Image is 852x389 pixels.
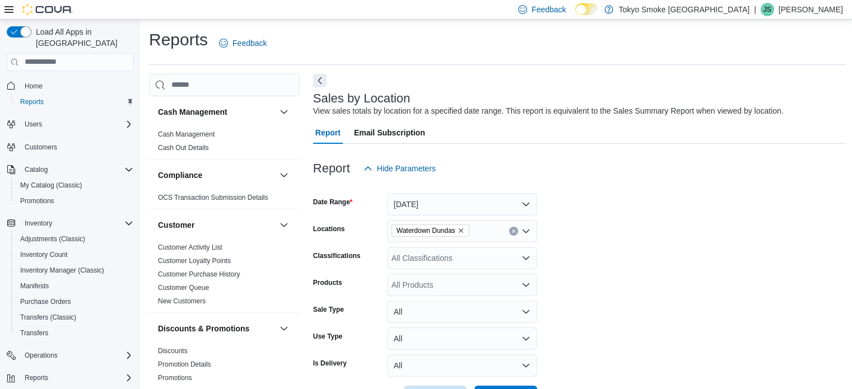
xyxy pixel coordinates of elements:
[16,179,133,192] span: My Catalog (Classic)
[11,177,138,193] button: My Catalog (Classic)
[313,92,411,105] h3: Sales by Location
[313,332,342,341] label: Use Type
[763,3,771,16] span: JS
[158,243,222,252] span: Customer Activity List
[158,346,188,355] span: Discounts
[20,118,46,131] button: Users
[11,94,138,110] button: Reports
[2,78,138,94] button: Home
[25,351,58,360] span: Operations
[277,322,291,335] button: Discounts & Promotions
[20,163,133,176] span: Catalog
[158,284,209,292] a: Customer Queue
[20,97,44,106] span: Reports
[313,74,327,87] button: Next
[16,194,59,208] a: Promotions
[149,128,300,159] div: Cash Management
[158,374,192,382] a: Promotions
[158,143,209,152] span: Cash Out Details
[2,215,138,231] button: Inventory
[158,219,194,231] h3: Customer
[16,95,133,109] span: Reports
[149,344,300,389] div: Discounts & Promotions
[16,295,133,308] span: Purchase Orders
[20,196,54,205] span: Promotions
[522,280,530,289] button: Open list of options
[158,323,275,334] button: Discounts & Promotions
[20,313,76,322] span: Transfers (Classic)
[11,247,138,263] button: Inventory Count
[397,225,455,236] span: Waterdown Dundas
[522,227,530,236] button: Open list of options
[158,297,206,305] a: New Customers
[2,162,138,177] button: Catalog
[16,311,81,324] a: Transfers (Classic)
[158,106,275,118] button: Cash Management
[20,329,48,338] span: Transfers
[2,116,138,132] button: Users
[31,26,133,49] span: Load All Apps in [GEOGRAPHIC_DATA]
[2,370,138,386] button: Reports
[16,326,133,340] span: Transfers
[277,105,291,119] button: Cash Management
[16,232,133,246] span: Adjustments (Classic)
[313,251,361,260] label: Classifications
[11,325,138,341] button: Transfers
[158,219,275,231] button: Customer
[11,263,138,278] button: Inventory Manager (Classic)
[532,4,566,15] span: Feedback
[149,29,208,51] h1: Reports
[313,305,344,314] label: Sale Type
[16,194,133,208] span: Promotions
[354,121,425,144] span: Email Subscription
[11,294,138,310] button: Purchase Orders
[149,191,300,209] div: Compliance
[158,360,211,368] a: Promotion Details
[20,140,62,154] a: Customers
[158,243,222,251] a: Customer Activity List
[16,264,109,277] a: Inventory Manager (Classic)
[313,198,353,207] label: Date Range
[22,4,73,15] img: Cova
[20,371,133,385] span: Reports
[359,157,440,180] button: Hide Parameters
[158,256,231,265] span: Customer Loyalty Points
[158,130,215,139] span: Cash Management
[20,297,71,306] span: Purchase Orders
[16,326,53,340] a: Transfers
[20,250,68,259] span: Inventory Count
[20,163,52,176] button: Catalog
[158,257,231,265] a: Customer Loyalty Points
[158,130,215,138] a: Cash Management
[509,227,518,236] button: Clear input
[387,193,537,215] button: [DATE]
[11,310,138,325] button: Transfers (Classic)
[377,163,436,174] span: Hide Parameters
[313,105,784,117] div: View sales totals by location for a specified date range. This report is equivalent to the Sales ...
[158,193,268,202] span: OCS Transaction Submission Details
[25,165,48,174] span: Catalog
[158,283,209,292] span: Customer Queue
[20,371,53,385] button: Reports
[20,349,133,362] span: Operations
[313,162,350,175] h3: Report
[20,282,49,290] span: Manifests
[25,120,42,129] span: Users
[25,82,43,91] span: Home
[16,279,53,293] a: Manifests
[158,170,202,181] h3: Compliance
[16,248,72,261] a: Inventory Count
[16,232,90,246] a: Adjustments (Classic)
[277,218,291,232] button: Customer
[158,360,211,369] span: Promotion Details
[20,235,85,243] span: Adjustments (Classic)
[16,279,133,293] span: Manifests
[16,295,76,308] a: Purchase Orders
[25,143,57,152] span: Customers
[158,270,240,279] span: Customer Purchase History
[20,140,133,154] span: Customers
[20,181,82,190] span: My Catalog (Classic)
[16,248,133,261] span: Inventory Count
[232,38,267,49] span: Feedback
